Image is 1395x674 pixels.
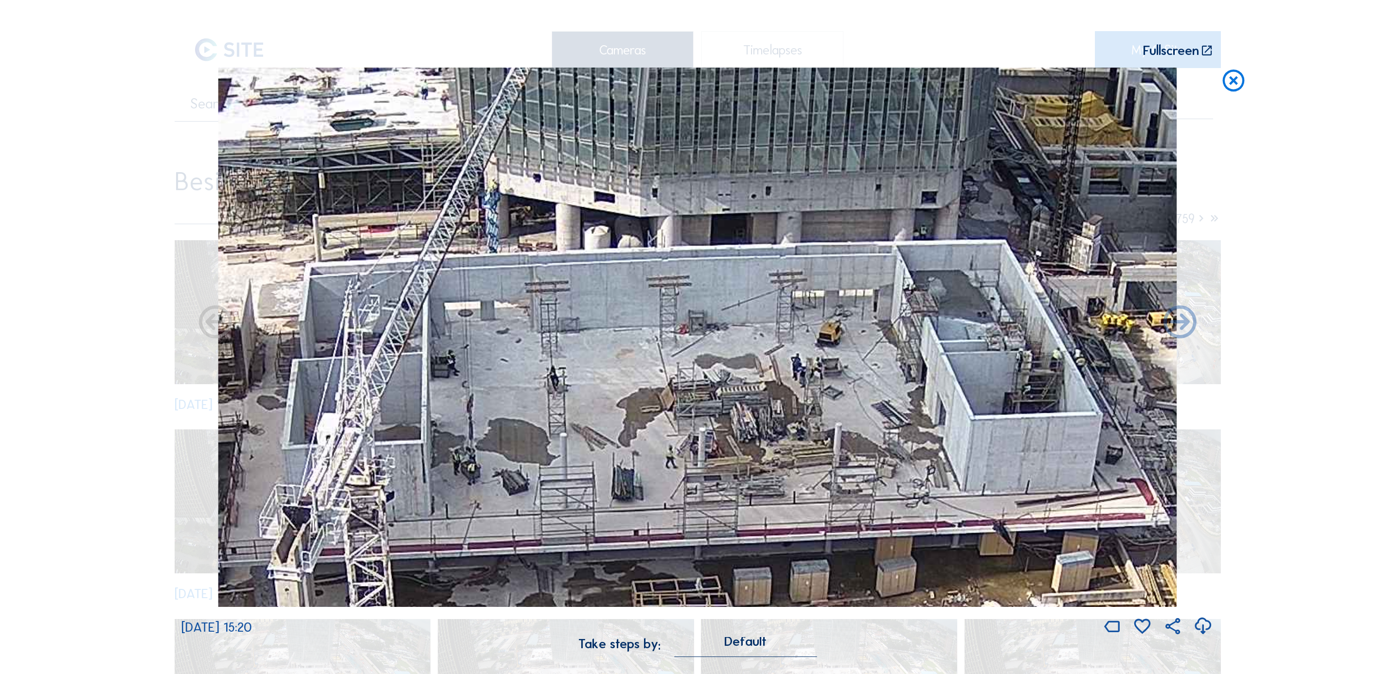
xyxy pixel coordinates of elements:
div: Fullscreen [1143,44,1199,57]
div: Default [675,637,817,656]
i: Forward [196,303,235,343]
div: Default [724,637,767,646]
i: Back [1160,303,1199,343]
div: Take steps by: [578,637,661,650]
img: Image [218,68,1177,607]
span: [DATE] 15:20 [181,619,252,635]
